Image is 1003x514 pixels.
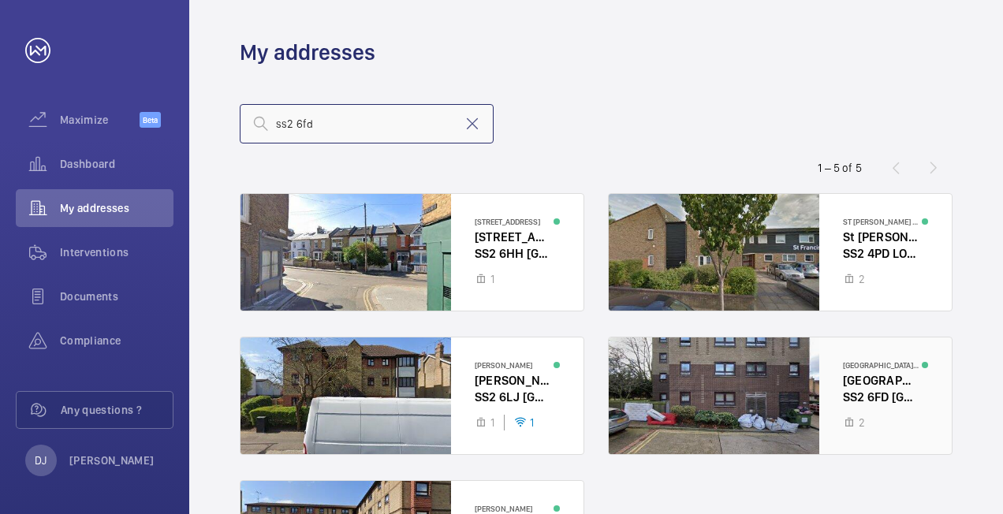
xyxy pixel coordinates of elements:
p: [PERSON_NAME] [69,453,155,468]
input: Search by address [240,104,494,143]
span: Maximize [60,112,140,128]
span: Beta [140,112,161,128]
span: Interventions [60,244,173,260]
span: Any questions ? [61,402,173,418]
span: Documents [60,289,173,304]
span: My addresses [60,200,173,216]
p: DJ [35,453,47,468]
div: 1 – 5 of 5 [818,160,862,176]
h1: My addresses [240,38,375,67]
span: Compliance [60,333,173,348]
span: Dashboard [60,156,173,172]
